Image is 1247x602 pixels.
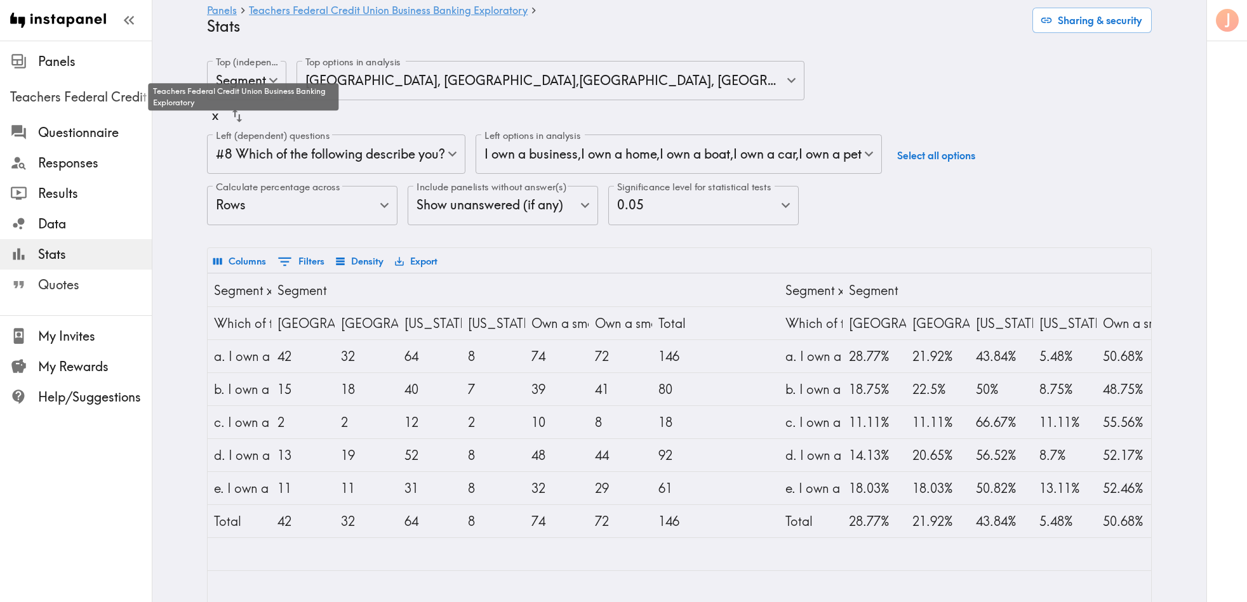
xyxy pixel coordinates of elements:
div: Total [785,505,836,537]
div: a. I own a business [785,340,836,372]
div: 61 [658,472,709,504]
div: North Carolina [468,307,519,339]
div: 2 [468,406,519,438]
label: Significance level for statistical tests [617,180,771,194]
div: 18.75% [849,373,900,405]
div: d. I own a car [214,439,265,471]
div: 11 [341,472,392,504]
div: a. I own a business [214,340,265,372]
div: 19 [341,439,392,471]
div: I own a business , I own a home , I own a boat , I own a car , I own a pet [476,134,882,174]
div: 21.92% [912,505,963,537]
div: 28.77% [849,505,900,537]
div: c. I own a boat [214,406,265,438]
span: Stats [38,245,152,263]
div: 72 [595,340,646,372]
div: 44 [595,439,646,471]
div: 72 [595,505,646,537]
div: 40 [404,373,455,405]
div: e. I own a pet [214,472,265,504]
div: Own a small business with 1-5 employees [1103,307,1154,339]
div: Show unanswered (if any) [408,186,598,225]
div: 48.75% [1103,373,1154,405]
div: Total [214,505,265,537]
button: Sharing & security [1032,8,1152,33]
div: 41 [595,373,646,405]
div: Queens, NY [912,307,963,339]
span: Teachers Federal Credit Union Business Banking Exploratory [10,88,152,106]
span: J [1225,10,1231,32]
div: 2 [277,406,328,438]
div: 18 [341,373,392,405]
div: 18.03% [912,472,963,504]
label: Left (dependent) questions [216,129,330,143]
div: 31 [404,472,455,504]
div: Own a small business with 1-5 employees [531,307,582,339]
span: My Invites [38,327,152,345]
div: 22.5% [912,373,963,405]
div: 50.68% [1103,340,1154,372]
label: Calculate percentage across [216,180,340,194]
span: Results [38,185,152,202]
div: 32 [341,505,392,537]
div: 8 [468,505,519,537]
span: Quotes [38,276,152,294]
div: Long Island, NY [277,307,328,339]
div: 92 [658,439,709,471]
div: Own a small business with 6-30 employees [595,307,646,339]
div: Rows [207,186,397,225]
div: 21.92% [912,340,963,372]
div: d. I own a car [785,439,836,471]
div: #8 Which of the following describe you? [207,134,465,174]
div: 50.82% [976,472,1027,504]
div: 20.65% [912,439,963,471]
div: Florida [976,307,1027,339]
div: x [212,102,218,129]
button: Select columns [210,251,269,272]
div: 80 [658,373,709,405]
div: Segment [849,274,900,306]
span: Responses [38,154,152,172]
div: c. I own a boat [785,406,836,438]
label: Top options in analysis [305,55,401,69]
button: J [1215,8,1240,33]
div: 8.75% [1039,373,1090,405]
div: 32 [531,472,582,504]
div: 11.11% [1039,406,1090,438]
div: Segment [207,61,286,100]
div: 146 [658,505,709,537]
div: 8 [595,406,646,438]
div: 5.48% [1039,505,1090,537]
div: 12 [404,406,455,438]
div: 74 [531,340,582,372]
div: Segment [277,274,328,306]
button: Density [333,251,387,272]
div: 7 [468,373,519,405]
span: Questionnaire [38,124,152,141]
button: Select all options [892,134,980,176]
div: 0.05 [608,186,799,225]
div: 64 [404,505,455,537]
div: 2 [341,406,392,438]
span: Help/Suggestions [38,388,152,406]
div: Teachers Federal Credit Union Business Banking Exploratory [148,83,338,110]
div: 11.11% [849,406,900,438]
div: 32 [341,340,392,372]
div: 52.46% [1103,472,1154,504]
div: 28.77% [849,340,900,372]
div: 8 [468,340,519,372]
div: Which of the following describe you? [214,307,265,339]
div: 11 [277,472,328,504]
label: Include panelists without answer(s) [417,180,566,194]
div: 29 [595,472,646,504]
h4: Stats [207,17,1022,36]
div: 18 [658,406,709,438]
div: Queens, NY [341,307,392,339]
label: Top (independent) questions [216,55,280,69]
div: 14.13% [849,439,900,471]
div: e. I own a pet [785,472,836,504]
span: My Rewards [38,358,152,376]
div: 48 [531,439,582,471]
div: Which of the following describe you? [785,307,836,339]
div: 52 [404,439,455,471]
